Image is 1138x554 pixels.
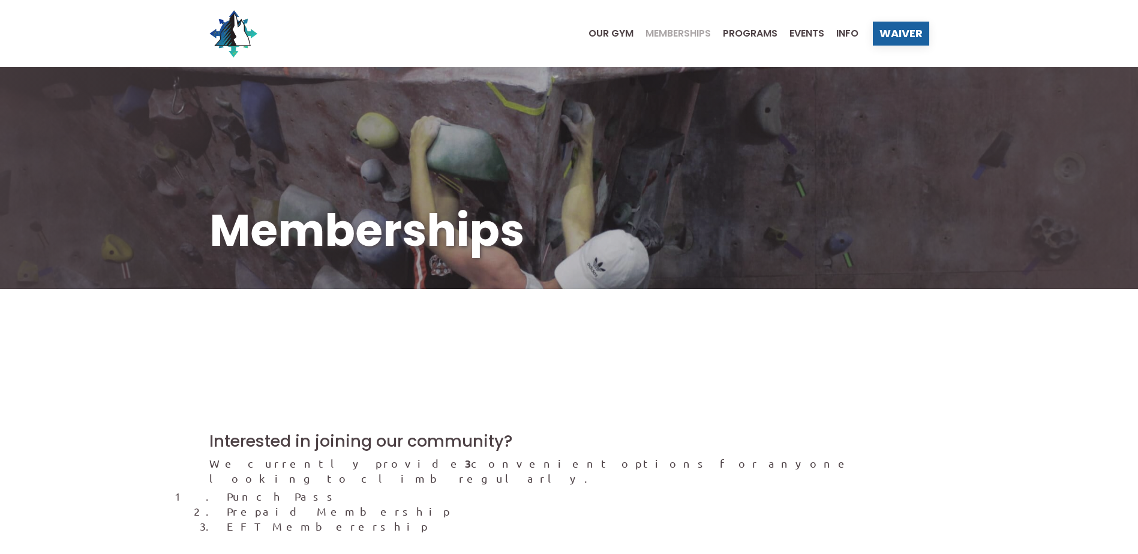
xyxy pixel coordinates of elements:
span: Memberships [645,29,711,38]
h2: Interested in joining our community? [209,430,929,453]
a: Info [824,29,858,38]
a: Events [777,29,824,38]
li: Punch Pass [227,489,929,504]
a: Memberships [633,29,711,38]
strong: 3 [465,456,471,470]
span: Programs [723,29,777,38]
img: North Wall Logo [209,10,257,58]
li: EFT Memberership [227,519,929,534]
span: Waiver [879,28,923,39]
span: Info [836,29,858,38]
h1: Memberships [209,200,929,262]
a: Our Gym [576,29,633,38]
a: Programs [711,29,777,38]
li: Prepaid Membership [227,504,929,519]
span: Our Gym [588,29,633,38]
p: We currently provide convenient options for anyone looking to climb regularly. [209,456,929,486]
span: Events [789,29,824,38]
a: Waiver [873,22,929,46]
